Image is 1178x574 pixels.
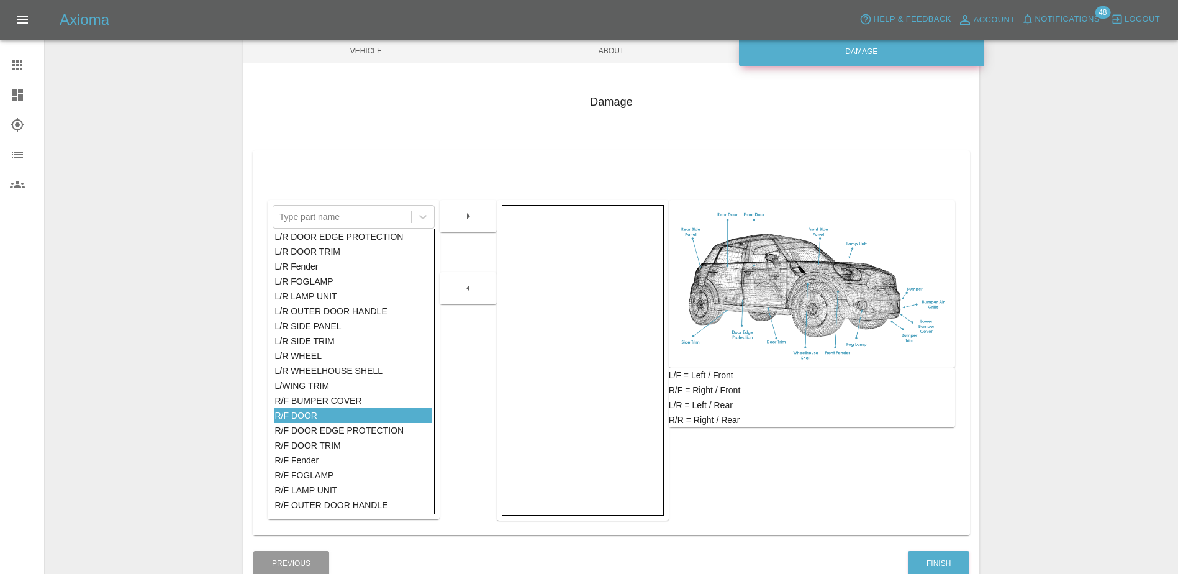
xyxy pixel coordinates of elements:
div: R/F DOOR EDGE PROTECTION [274,423,432,438]
div: L/R WHEELHOUSE SHELL [274,363,432,378]
div: Damage [739,37,984,66]
div: L/F = Left / Front R/F = Right / Front L/R = Left / Rear R/R = Right / Rear [669,368,955,427]
h4: Damage [253,94,970,111]
div: L/R OUTER DOOR HANDLE [274,304,432,319]
div: L/R DOOR TRIM [274,244,432,259]
span: Notifications [1035,12,1100,27]
div: L/R WHEEL [274,348,432,363]
div: L/R SIDE TRIM [274,334,432,348]
div: R/F DOOR TRIM [274,438,432,453]
div: L/R FOGLAMP [274,274,432,289]
div: R/F LAMP UNIT [274,483,432,498]
span: Account [974,13,1015,27]
div: R/F BUMPER COVER [274,393,432,408]
span: Logout [1125,12,1160,27]
span: Vehicle [243,39,489,63]
div: R/F Fender [274,453,432,468]
div: L/R DOOR EDGE PROTECTION [274,229,432,244]
button: Open drawer [7,5,37,35]
img: car [674,205,950,363]
h5: Axioma [60,10,109,30]
div: L/R Fender [274,259,432,274]
div: R/F FOGLAMP [274,468,432,483]
span: Damage [734,39,979,63]
button: Logout [1108,10,1163,29]
span: Help & Feedback [873,12,951,27]
span: 48 [1095,6,1110,19]
div: L/R LAMP UNIT [274,289,432,304]
a: Account [954,10,1018,30]
button: Help & Feedback [856,10,954,29]
div: L/WING TRIM [274,378,432,393]
div: R/F SIDE PANEL [274,512,432,527]
div: R/F OUTER DOOR HANDLE [274,498,432,512]
span: About [489,39,734,63]
div: L/R SIDE PANEL [274,319,432,334]
button: Notifications [1018,10,1103,29]
div: R/F DOOR [274,408,432,423]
